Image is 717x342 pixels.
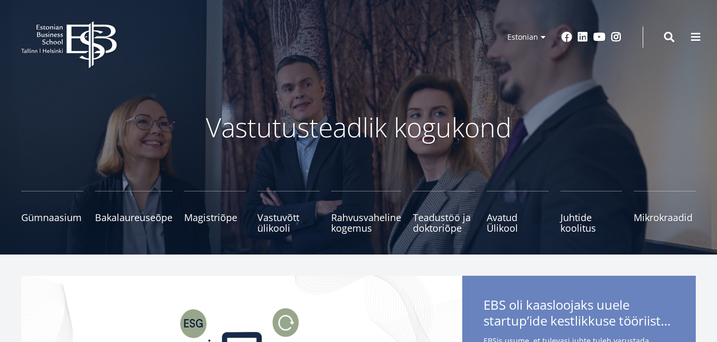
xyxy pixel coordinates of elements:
a: Gümnaasium [21,191,83,233]
a: Rahvusvaheline kogemus [331,191,401,233]
a: Teadustöö ja doktoriõpe [413,191,475,233]
span: startup’ide kestlikkuse tööriistakastile [483,313,675,329]
span: Bakalaureuseõpe [95,212,172,223]
span: Gümnaasium [21,212,83,223]
a: Mikrokraadid [634,191,696,233]
a: Magistriõpe [184,191,246,233]
a: Linkedin [577,32,588,42]
span: Juhtide koolitus [560,212,623,233]
span: Magistriõpe [184,212,246,223]
a: Facebook [561,32,572,42]
span: Vastuvõtt ülikooli [257,212,319,233]
a: Vastuvõtt ülikooli [257,191,319,233]
a: Avatud Ülikool [487,191,549,233]
a: Bakalaureuseõpe [95,191,172,233]
span: Avatud Ülikool [487,212,549,233]
span: Teadustöö ja doktoriõpe [413,212,475,233]
a: Juhtide koolitus [560,191,623,233]
span: Mikrokraadid [634,212,696,223]
p: Vastutusteadlik kogukond [77,111,640,143]
a: Youtube [593,32,606,42]
a: Instagram [611,32,621,42]
span: EBS oli kaasloojaks uuele [483,297,675,332]
span: Rahvusvaheline kogemus [331,212,401,233]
